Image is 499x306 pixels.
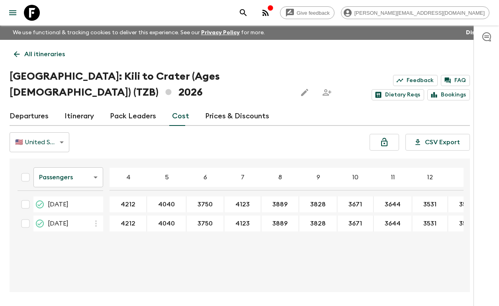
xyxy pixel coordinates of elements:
button: 3750 [188,216,222,231]
p: 12 [427,173,433,182]
button: Lock costs [370,134,399,151]
div: Passengers [33,166,103,188]
button: 3750 [188,196,222,212]
button: 3889 [263,196,297,212]
button: 3644 [375,196,410,212]
span: [DATE] [48,200,68,209]
div: 22 Aug 2026; 5 [147,216,186,231]
a: Prices & Discounts [205,107,269,126]
div: 🇺🇸 United States Dollar (USD) [10,131,69,153]
p: 11 [391,173,395,182]
a: Feedback [393,75,438,86]
a: Pack Leaders [110,107,156,126]
button: 4123 [226,216,259,231]
div: 22 Aug 2026; 9 [299,216,337,231]
div: 27 Jun 2026; 6 [186,196,224,212]
button: CSV Export [405,134,470,151]
button: 3828 [301,196,335,212]
a: FAQ [441,75,470,86]
a: Itinerary [65,107,94,126]
a: Departures [10,107,49,126]
button: 3517 [450,216,482,231]
button: 4040 [149,216,184,231]
div: 27 Jun 2026; 11 [374,196,412,212]
div: [PERSON_NAME][EMAIL_ADDRESS][DOMAIN_NAME] [341,6,489,19]
button: search adventures [235,5,251,21]
button: Edit this itinerary [297,84,313,100]
div: 27 Jun 2026; 5 [147,196,186,212]
div: 27 Jun 2026; 7 [224,196,261,212]
div: 22 Aug 2026; 4 [110,216,147,231]
svg: On Sale [35,219,45,228]
div: 22 Aug 2026; 13 [448,216,484,231]
div: 22 Aug 2026; 12 [412,216,448,231]
a: Cost [172,107,189,126]
div: 22 Aug 2026; 8 [261,216,299,231]
a: All itineraries [10,46,69,62]
a: Give feedback [280,6,335,19]
button: 4212 [111,216,145,231]
p: 6 [204,173,207,182]
div: 22 Aug 2026; 7 [224,216,261,231]
div: 27 Jun 2026; 10 [337,196,374,212]
p: 9 [317,173,320,182]
p: 8 [278,173,282,182]
button: 3828 [301,216,335,231]
button: 3531 [414,216,446,231]
button: 4040 [149,196,184,212]
div: 27 Jun 2026; 8 [261,196,299,212]
button: menu [5,5,21,21]
span: Share this itinerary [319,84,335,100]
span: [PERSON_NAME][EMAIL_ADDRESS][DOMAIN_NAME] [350,10,489,16]
span: [DATE] [48,219,68,228]
a: Bookings [427,89,470,100]
svg: On Sale [35,200,45,209]
p: All itineraries [24,49,65,59]
div: 27 Jun 2026; 4 [110,196,147,212]
p: 4 [126,173,131,182]
button: 3671 [339,216,372,231]
div: 22 Aug 2026; 10 [337,216,374,231]
h1: [GEOGRAPHIC_DATA]: Kili to Crater (Ages [DEMOGRAPHIC_DATA]) (TZB) 2026 [10,69,290,100]
div: 27 Jun 2026; 13 [448,196,484,212]
span: Give feedback [292,10,334,16]
button: 3671 [339,196,372,212]
p: 5 [165,173,169,182]
p: 13 [464,173,469,182]
button: 3644 [375,216,410,231]
button: 3517 [450,196,482,212]
div: 22 Aug 2026; 6 [186,216,224,231]
p: We use functional & tracking cookies to deliver this experience. See our for more. [10,25,268,40]
button: 4212 [111,196,145,212]
p: 7 [241,173,245,182]
div: 22 Aug 2026; 11 [374,216,412,231]
div: 27 Jun 2026; 12 [412,196,448,212]
a: Dietary Reqs [372,89,424,100]
div: 27 Jun 2026; 9 [299,196,337,212]
a: Privacy Policy [201,30,240,35]
div: Select all [18,169,33,185]
button: 3889 [263,216,297,231]
button: 3531 [414,196,446,212]
button: 4123 [226,196,259,212]
button: Dismiss [464,27,489,38]
p: 10 [352,173,358,182]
